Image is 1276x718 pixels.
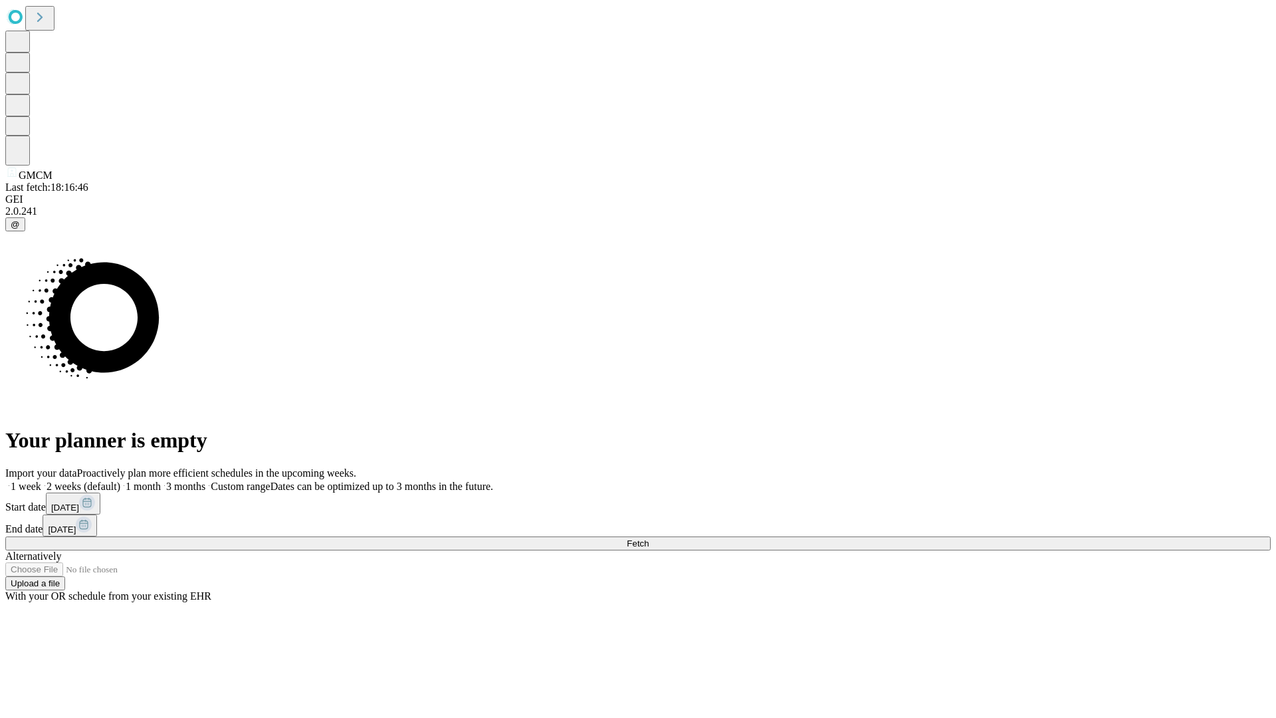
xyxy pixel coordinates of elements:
[5,493,1271,515] div: Start date
[5,515,1271,537] div: End date
[5,467,77,479] span: Import your data
[47,481,120,492] span: 2 weeks (default)
[51,503,79,513] span: [DATE]
[11,219,20,229] span: @
[5,193,1271,205] div: GEI
[5,550,61,562] span: Alternatively
[5,537,1271,550] button: Fetch
[5,576,65,590] button: Upload a file
[43,515,97,537] button: [DATE]
[77,467,356,479] span: Proactively plan more efficient schedules in the upcoming weeks.
[5,205,1271,217] div: 2.0.241
[5,181,88,193] span: Last fetch: 18:16:46
[166,481,205,492] span: 3 months
[48,525,76,535] span: [DATE]
[11,481,41,492] span: 1 week
[5,590,211,602] span: With your OR schedule from your existing EHR
[19,170,53,181] span: GMCM
[211,481,270,492] span: Custom range
[270,481,493,492] span: Dates can be optimized up to 3 months in the future.
[5,428,1271,453] h1: Your planner is empty
[46,493,100,515] button: [DATE]
[627,538,649,548] span: Fetch
[126,481,161,492] span: 1 month
[5,217,25,231] button: @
